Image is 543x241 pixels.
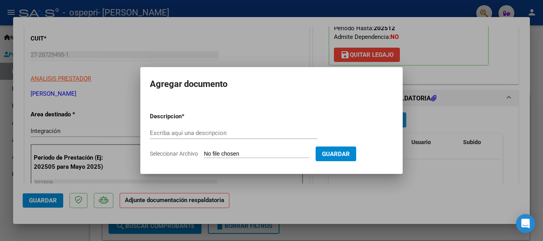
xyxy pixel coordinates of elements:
span: Seleccionar Archivo [150,150,198,157]
button: Guardar [316,147,356,161]
span: Guardar [322,150,350,158]
h2: Agregar documento [150,77,393,92]
p: Descripcion [150,112,223,121]
div: Open Intercom Messenger [516,214,535,233]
